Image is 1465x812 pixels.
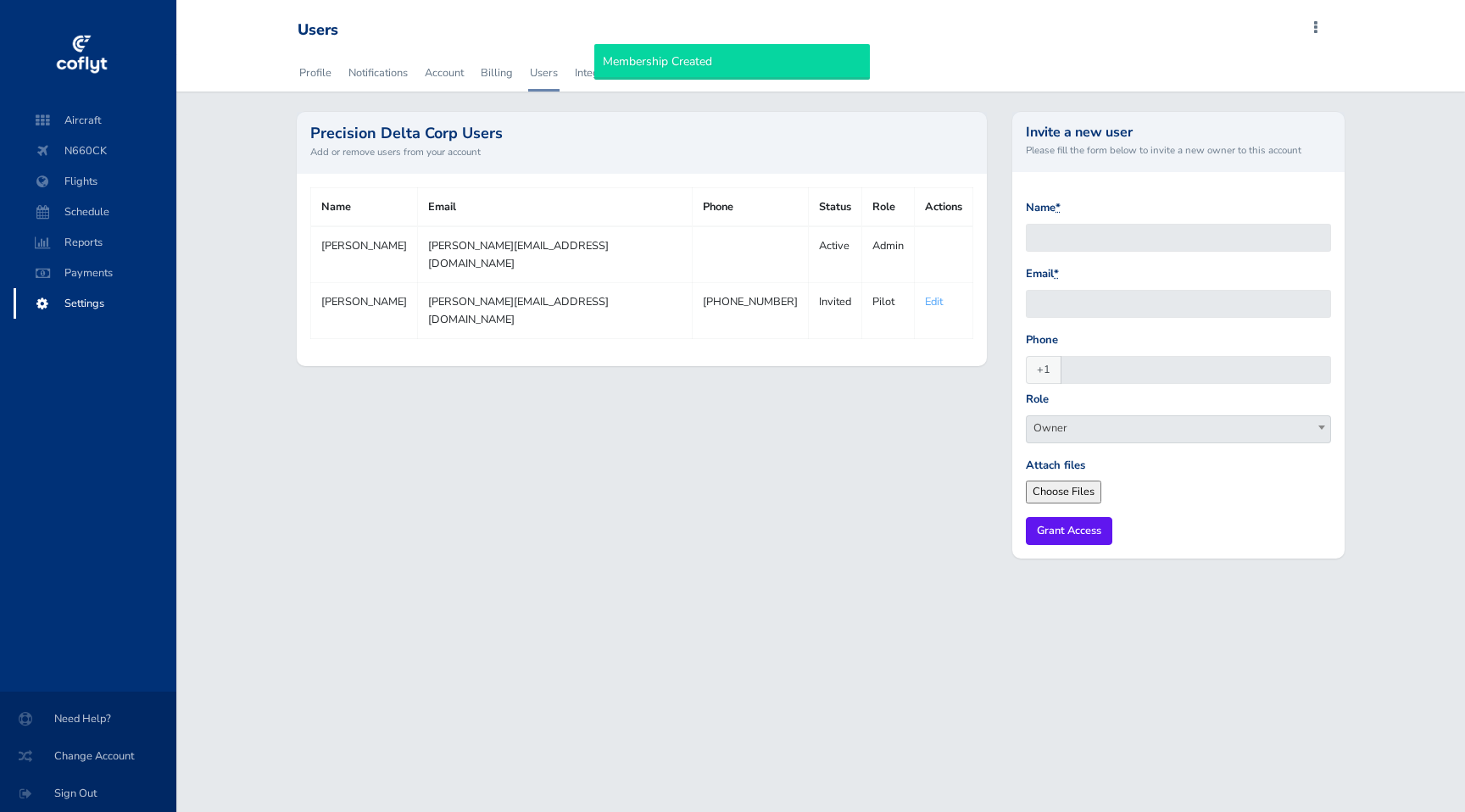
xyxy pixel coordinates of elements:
[298,21,338,40] div: Users
[31,166,159,197] span: Flights
[862,283,915,339] td: Pilot
[31,227,159,258] span: Reports
[31,136,159,166] span: N660CK
[862,226,915,282] td: Admin
[310,144,973,159] small: Add or remove users from your account
[693,187,809,226] th: Phone
[417,187,692,226] th: Email
[423,54,465,92] a: Account
[1026,125,1331,139] h3: Invite a new user
[20,778,156,809] span: Sign Out
[31,258,159,288] span: Payments
[1027,416,1330,440] span: Owner
[809,226,862,282] td: Active
[1026,415,1331,443] span: Owner
[1026,265,1059,283] label: Email
[693,283,809,339] td: [PHONE_NUMBER]
[53,30,109,81] img: coflyt logo
[310,283,417,339] td: [PERSON_NAME]
[298,54,333,92] a: Profile
[862,187,915,226] th: Role
[925,294,943,309] a: Edit
[20,704,156,734] span: Need Help?
[1056,200,1061,215] abbr: required
[20,741,156,771] span: Change Account
[417,283,692,339] td: [PERSON_NAME][EMAIL_ADDRESS][DOMAIN_NAME]
[528,54,560,92] a: Users
[310,226,417,282] td: [PERSON_NAME]
[1026,142,1331,158] small: Please fill the form below to invite a new owner to this account
[1026,457,1085,475] label: Attach files
[479,54,515,92] a: Billing
[1026,199,1061,217] label: Name
[31,197,159,227] span: Schedule
[1026,331,1058,349] label: Phone
[594,44,870,80] div: Membership Created
[347,54,409,92] a: Notifications
[809,187,862,226] th: Status
[310,187,417,226] th: Name
[809,283,862,339] td: Invited
[1026,517,1112,545] input: Grant Access
[573,54,634,92] a: Integrations
[1026,356,1061,384] span: +1
[310,125,973,141] h2: Precision Delta Corp Users
[31,288,159,319] span: Settings
[31,105,159,136] span: Aircraft
[1026,391,1049,409] label: Role
[915,187,973,226] th: Actions
[417,226,692,282] td: [PERSON_NAME][EMAIL_ADDRESS][DOMAIN_NAME]
[1054,266,1059,281] abbr: required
